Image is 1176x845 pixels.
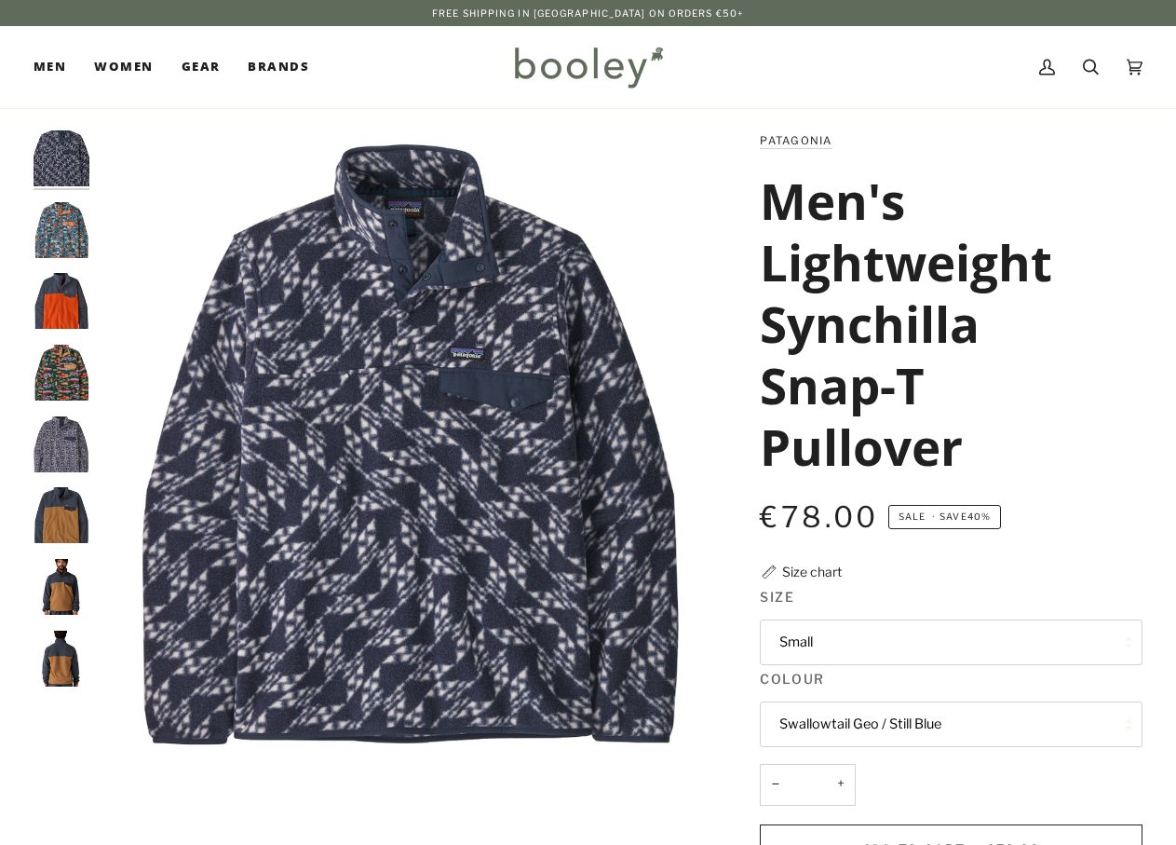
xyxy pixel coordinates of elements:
span: €78.00 [760,499,878,535]
img: Patagonia Men's Lightweight Synchilla Snap-T Pullover Synched Flight / New Navy - Booley Galway [34,130,89,186]
span: Brands [248,58,309,76]
button: + [826,764,856,806]
img: Patagonia Men's Lightweight Synchilla Snap-T Pullover Flow / Sunken Blue - Booley Galway [34,416,89,472]
h1: Men's Lightweight Synchilla Snap-T Pullover [760,170,1129,478]
em: • [928,511,939,522]
a: Brands [234,26,323,108]
img: Patagonia Men's Lightweight Synchilla Snap-T Pullover Salmon Energy / Old Growth Green - Booley G... [34,345,89,401]
a: Patagonia [760,134,831,147]
img: Booley [507,40,669,94]
span: Men [34,58,66,76]
span: Gear [182,58,221,76]
img: Patagonia Men's Lightweight Synchilla Snap-T Pullover Swallowtail Geo / Still Blue - Booley Galway [34,202,89,258]
img: Patagonia Men's Lightweight Synchilla Snap-T Pullover Pollinator Orange - Booley Galway [34,273,89,329]
div: Size chart [782,562,842,581]
img: Patagonia Men's Lightweight Synchilla Snap-T Pullover Deer Brown - Booley Galway [34,487,89,543]
img: Patagonia Men&#39;s Lightweight Synchilla Snap-T Pullover Synched Flight / New Navy - Booley Galway [99,130,726,758]
span: Save [888,505,1001,529]
a: Men [34,26,80,108]
input: Quantity [760,764,856,806]
span: Size [760,587,794,606]
button: Swallowtail Geo / Still Blue [760,702,1142,747]
a: Gear [168,26,235,108]
span: Colour [760,669,824,688]
button: − [760,764,790,806]
span: Women [94,58,153,76]
img: Patagonia Men's Lightweight Synchilla Snap-T Pullover Deer Brown - Booley Galway [34,631,89,687]
span: 40% [967,511,991,522]
span: Sale [899,511,926,522]
div: Patagonia Men's Lightweight Synchilla Snap-T Pullover Synched Flight / New Navy - Booley Galway [99,130,726,758]
button: Small [760,620,1142,665]
a: Women [80,26,167,108]
img: Patagonia Men's Lightweight Synchilla Snap-T Pullover Deer Brown - Booley Galway [34,559,89,615]
p: Free Shipping in [GEOGRAPHIC_DATA] on Orders €50+ [432,6,744,20]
